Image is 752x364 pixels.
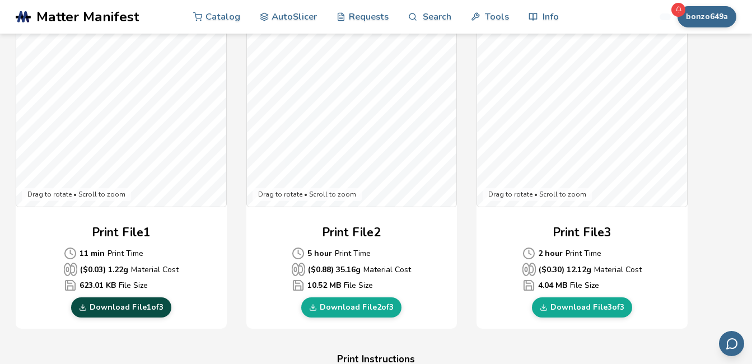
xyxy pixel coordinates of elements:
span: Average Cost [292,247,305,260]
div: Drag to rotate • Scroll to zoom [22,188,131,202]
span: Average Cost [64,279,77,292]
p: Print Time [292,247,411,260]
button: bonzo649a [678,6,736,27]
h2: Print File 3 [553,224,611,241]
a: Download File2of3 [301,297,401,318]
a: Download File3of3 [532,297,632,318]
div: Drag to rotate • Scroll to zoom [483,188,592,202]
p: Material Cost [522,263,642,276]
b: 10.52 MB [307,279,341,291]
p: File Size [64,279,179,292]
p: Print Time [64,247,179,260]
span: Matter Manifest [36,9,139,25]
p: File Size [292,279,411,292]
span: Average Cost [522,263,536,276]
span: Average Cost [292,279,305,292]
h2: Print File 1 [92,224,151,241]
b: 5 hour [307,248,332,259]
b: ($ 0.88 ) 35.16 g [308,264,361,276]
b: ($ 0.30 ) 12.12 g [539,264,591,276]
h2: Print File 2 [322,224,381,241]
b: 11 min [80,248,105,259]
b: ($ 0.03 ) 1.22 g [80,264,128,276]
b: 623.01 KB [80,279,116,291]
p: Material Cost [64,263,179,276]
a: Download File1of3 [71,297,171,318]
b: 4.04 MB [538,279,567,291]
span: Average Cost [64,263,77,276]
div: Drag to rotate • Scroll to zoom [253,188,362,202]
button: Send feedback via email [719,331,744,356]
p: Print Time [522,247,642,260]
span: Average Cost [522,247,535,260]
p: File Size [522,279,642,292]
span: Average Cost [64,247,77,260]
b: 2 hour [538,248,563,259]
span: Average Cost [292,263,305,276]
p: Material Cost [292,263,411,276]
span: Average Cost [522,279,535,292]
